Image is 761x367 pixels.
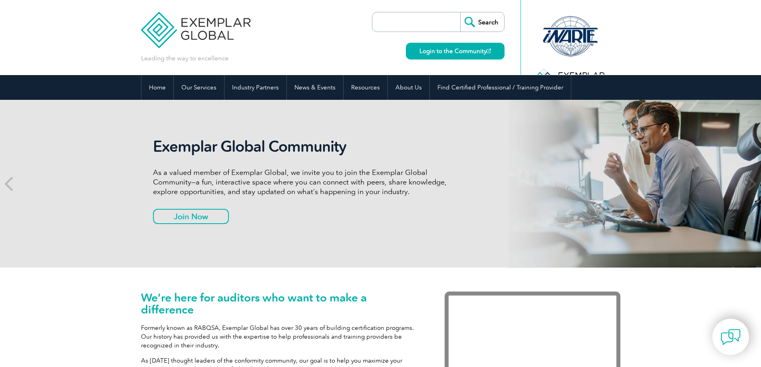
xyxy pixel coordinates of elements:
[344,75,387,100] a: Resources
[153,168,453,196] p: As a valued member of Exemplar Global, we invite you to join the Exemplar Global Community—a fun,...
[141,54,228,63] p: Leading the way to excellence
[487,49,491,53] img: open_square.png
[174,75,224,100] a: Our Services
[406,43,505,60] a: Login to the Community
[141,323,421,350] p: Formerly known as RABQSA, Exemplar Global has over 30 years of building certification programs. O...
[430,75,571,100] a: Find Certified Professional / Training Provider
[225,75,286,100] a: Industry Partners
[388,75,429,100] a: About Us
[153,137,453,156] h2: Exemplar Global Community
[721,327,741,347] img: contact-chat.png
[287,75,343,100] a: News & Events
[153,209,229,224] a: Join Now
[141,75,173,100] a: Home
[141,292,421,315] h1: We’re here for auditors who want to make a difference
[460,12,504,32] input: Search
